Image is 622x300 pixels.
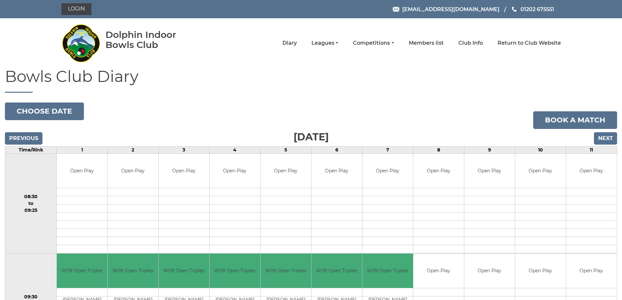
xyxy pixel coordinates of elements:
td: Open Play [108,154,158,188]
td: Open Play [464,154,515,188]
td: 5 [260,146,311,153]
img: Phone us [512,7,517,12]
span: [EMAIL_ADDRESS][DOMAIN_NAME] [402,6,500,12]
td: Open Play [362,154,413,188]
td: Open Play [413,254,464,288]
td: 8 [413,146,464,153]
td: W09 Open Triples [159,254,209,288]
img: Email [393,7,399,12]
a: Email [EMAIL_ADDRESS][DOMAIN_NAME] [393,5,500,13]
a: Phone us 01202 675551 [511,5,554,13]
td: 7 [362,146,413,153]
input: Next [594,132,617,145]
td: W09 Open Triples [57,254,107,288]
td: Open Play [159,154,209,188]
a: Login [61,3,91,15]
td: 08:30 to 09:25 [5,153,57,254]
a: Leagues [311,39,338,47]
a: Book a match [533,111,617,129]
a: Members list [409,39,444,47]
td: 11 [566,146,617,153]
a: Return to Club Website [498,39,561,47]
h1: Bowls Club Diary [5,68,617,93]
a: Competitions [353,39,394,47]
td: Open Play [566,154,617,188]
a: Diary [282,39,297,47]
span: 01202 675551 [520,6,554,12]
td: Open Play [311,154,362,188]
td: W09 Open Triples [311,254,362,288]
td: Time/Rink [5,146,57,153]
td: Open Play [413,154,464,188]
td: 1 [56,146,107,153]
input: Previous [5,132,42,145]
td: W09 Open Triples [108,254,158,288]
td: Open Play [515,254,566,288]
td: W09 Open Triples [261,254,311,288]
img: Dolphin Indoor Bowls Club [61,20,101,66]
td: W09 Open Triples [362,254,413,288]
td: Open Play [515,154,566,188]
button: Choose date [5,103,84,120]
td: 2 [107,146,158,153]
td: Open Play [210,154,260,188]
td: 9 [464,146,515,153]
td: W09 Open Triples [210,254,260,288]
td: 10 [515,146,566,153]
td: 4 [209,146,260,153]
td: 6 [311,146,362,153]
td: Open Play [57,154,107,188]
td: Open Play [566,254,617,288]
td: 3 [158,146,209,153]
td: Open Play [464,254,515,288]
div: Dolphin Indoor Bowls Club [105,30,197,50]
a: Club Info [458,39,483,47]
td: Open Play [261,154,311,188]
